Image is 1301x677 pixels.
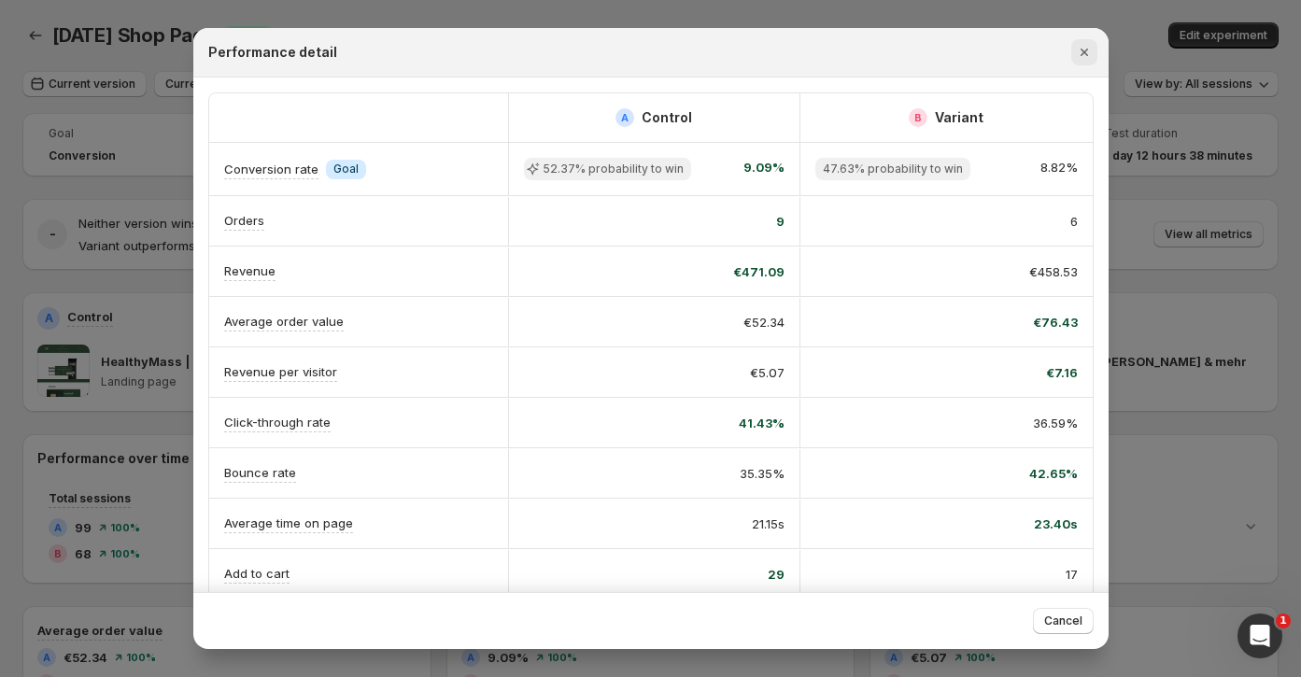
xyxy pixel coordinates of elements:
button: Cancel [1033,608,1094,634]
h2: A [621,112,629,123]
span: 36.59% [1033,414,1078,432]
span: 52.37% probability to win [543,162,684,176]
p: Orders [224,211,264,230]
span: 41.43% [739,414,785,432]
span: Goal [333,162,359,176]
iframe: Intercom live chat [1237,614,1282,658]
h2: B [914,112,922,123]
h2: Variant [935,108,983,127]
span: 17 [1066,565,1078,584]
span: 47.63% probability to win [823,162,963,176]
span: 6 [1070,212,1078,231]
h2: Performance detail [208,43,337,62]
span: €52.34 [743,313,785,331]
span: 23.40s [1034,515,1078,533]
p: Average order value [224,312,344,331]
button: Close [1071,39,1097,65]
p: Conversion rate [224,160,318,178]
span: €5.07 [750,363,785,382]
span: 9 [776,212,785,231]
span: €76.43 [1033,313,1078,331]
span: Cancel [1044,614,1082,628]
span: 8.82% [1040,158,1078,180]
span: 35.35% [740,464,785,483]
p: Add to cart [224,564,290,583]
span: 21.15s [752,515,785,533]
p: Revenue per visitor [224,362,337,381]
p: Revenue [224,261,276,280]
span: 42.65% [1029,464,1078,483]
p: Click-through rate [224,413,331,431]
span: 9.09% [743,158,785,180]
span: 29 [768,565,785,584]
p: Bounce rate [224,463,296,482]
span: €471.09 [733,262,785,281]
p: Average time on page [224,514,353,532]
span: €458.53 [1029,262,1078,281]
span: 1 [1276,614,1291,628]
span: €7.16 [1046,363,1078,382]
h2: Control [642,108,692,127]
